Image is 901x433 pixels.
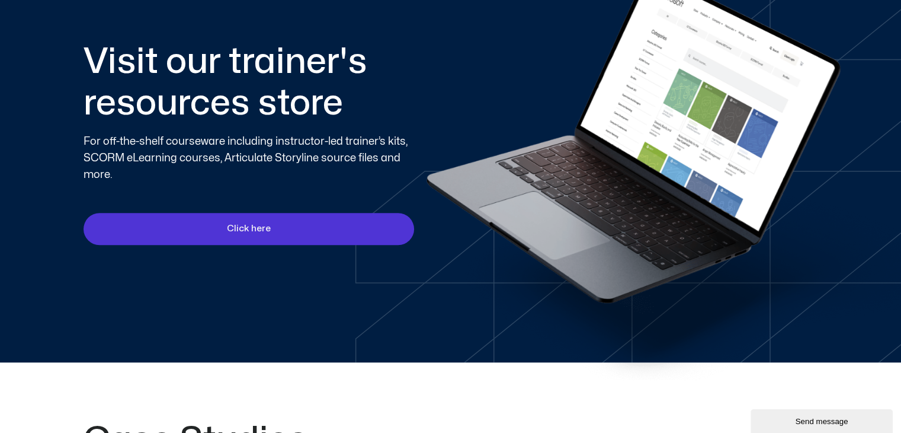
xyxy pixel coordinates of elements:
iframe: chat widget [751,407,895,433]
span: Click here [227,222,271,236]
p: For off-the-shelf courseware including instructor-led trainer’s kits, SCORM eLearning courses, Ar... [84,133,414,183]
h2: Visit our trainer's resources store [84,41,414,124]
a: Click here [84,213,414,245]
